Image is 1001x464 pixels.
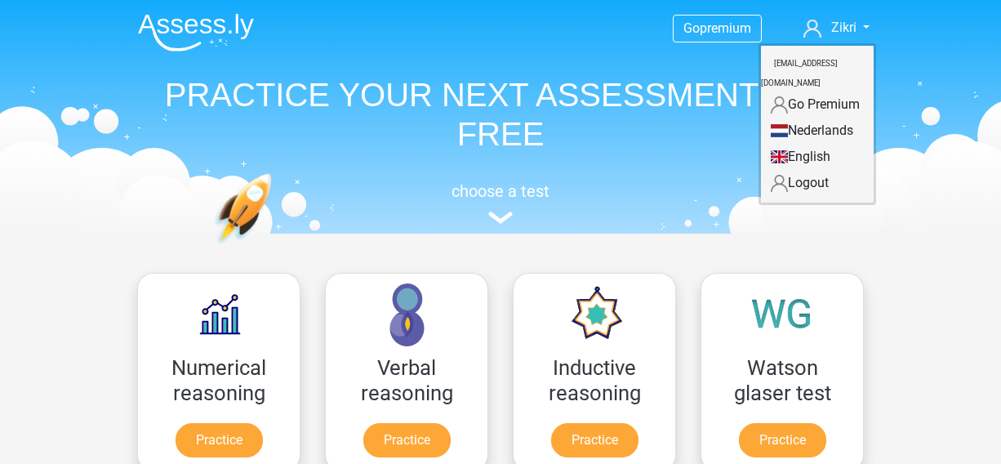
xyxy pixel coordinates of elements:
a: Nederlands [761,118,874,144]
img: Assessly [138,13,254,51]
a: Go Premium [761,91,874,118]
a: Logout [761,170,874,196]
a: Practice [176,423,263,457]
img: practice [215,173,335,321]
div: Zikri [759,43,876,205]
a: Zikri [797,18,876,38]
a: English [761,144,874,170]
a: Practice [739,423,826,457]
a: Practice [363,423,451,457]
a: Practice [551,423,638,457]
span: premium [700,20,751,36]
a: choose a test [125,181,876,225]
span: Go [683,20,700,36]
a: Gopremium [674,17,761,39]
h5: choose a test [125,181,876,201]
small: [EMAIL_ADDRESS][DOMAIN_NAME] [761,46,838,100]
span: Zikri [831,20,856,35]
img: assessment [488,212,513,224]
h1: PRACTICE YOUR NEXT ASSESSMENT FOR FREE [125,75,876,154]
